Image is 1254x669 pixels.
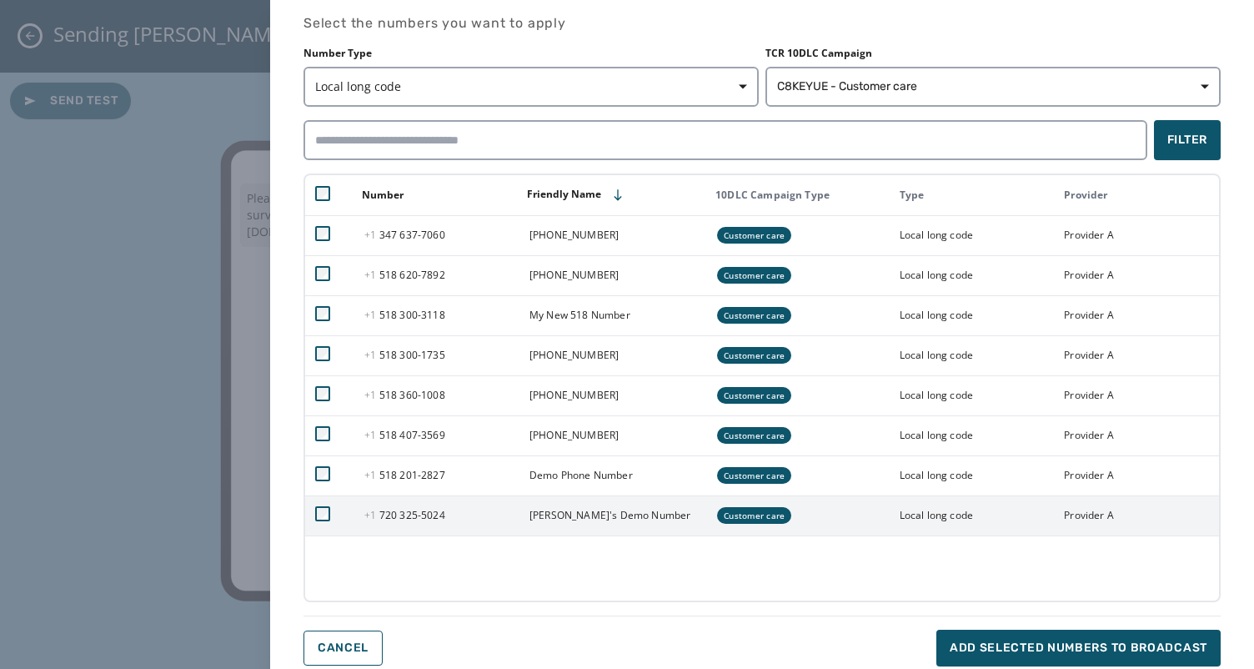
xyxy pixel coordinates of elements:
[519,495,705,536] td: [PERSON_NAME]'s Demo Number
[890,375,1055,415] td: Local long code
[717,227,791,244] div: Customer care
[364,468,379,482] span: +1
[1154,120,1221,160] button: Filter
[364,508,379,522] span: +1
[936,630,1221,666] button: Add selected numbers to broadcast
[717,387,791,404] div: Customer care
[1064,189,1218,202] div: Provider
[519,215,705,255] td: [PHONE_NUMBER]
[765,47,1221,60] label: TCR 10DLC Campaign
[364,388,444,402] span: 518 360 - 1008
[364,508,444,522] span: 720 325 - 5024
[364,228,379,242] span: +1
[364,428,379,442] span: +1
[519,255,705,295] td: [PHONE_NUMBER]
[364,428,444,442] span: 518 407 - 3569
[318,641,369,655] span: Cancel
[364,348,444,362] span: 518 300 - 1735
[890,335,1055,375] td: Local long code
[519,295,705,335] td: My New 518 Number
[303,631,383,666] button: Cancel
[717,267,791,284] div: Customer care
[765,67,1221,107] button: C8KEYUE - Customer care
[1054,255,1219,295] td: Provider A
[519,415,705,455] td: [PHONE_NUMBER]
[364,308,444,322] span: 518 300 - 3118
[364,268,444,282] span: 518 620 - 7892
[303,67,759,107] button: Local long code
[890,495,1055,536] td: Local long code
[364,308,379,322] span: +1
[1054,295,1219,335] td: Provider A
[1054,375,1219,415] td: Provider A
[890,215,1055,255] td: Local long code
[1054,215,1219,255] td: Provider A
[1054,495,1219,536] td: Provider A
[355,182,410,209] button: Sort by [object Object]
[519,375,705,415] td: [PHONE_NUMBER]
[1054,415,1219,455] td: Provider A
[950,640,1207,656] span: Add selected numbers to broadcast
[364,468,444,482] span: 518 201 - 2827
[364,268,379,282] span: +1
[890,295,1055,335] td: Local long code
[890,455,1055,495] td: Local long code
[303,13,1221,33] h4: Select the numbers you want to apply
[364,228,444,242] span: 347 637 - 7060
[890,255,1055,295] td: Local long code
[717,467,791,484] div: Customer care
[715,189,889,202] div: 10DLC Campaign Type
[364,388,379,402] span: +1
[717,347,791,364] div: Customer care
[717,427,791,444] div: Customer care
[520,181,631,209] button: Sort by [object Object]
[519,455,705,495] td: Demo Phone Number
[364,348,379,362] span: +1
[777,78,917,95] span: C8KEYUE - Customer care
[900,189,1054,202] div: Type
[1167,132,1207,148] span: Filter
[717,507,791,524] div: Customer care
[1054,335,1219,375] td: Provider A
[717,307,791,324] div: Customer care
[303,47,759,60] label: Number Type
[315,78,747,95] span: Local long code
[1054,455,1219,495] td: Provider A
[519,335,705,375] td: [PHONE_NUMBER]
[890,415,1055,455] td: Local long code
